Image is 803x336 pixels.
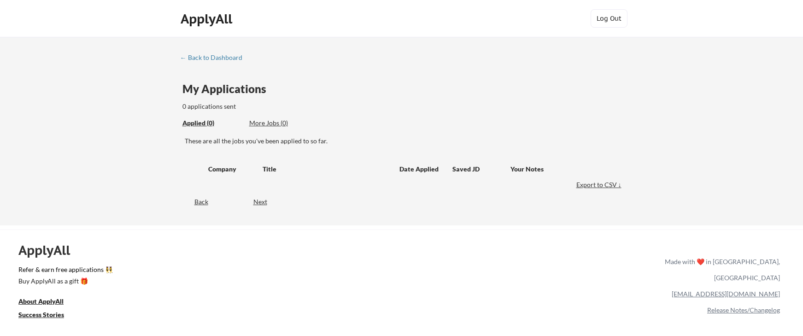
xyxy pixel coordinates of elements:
[208,165,254,174] div: Company
[182,118,242,128] div: Applied (0)
[18,296,76,308] a: About ApplyAll
[452,160,510,177] div: Saved JD
[591,9,627,28] button: Log Out
[707,306,780,314] a: Release Notes/Changelog
[180,54,249,63] a: ← Back to Dashboard
[18,297,64,305] u: About ApplyAll
[510,165,615,174] div: Your Notes
[181,11,235,27] div: ApplyAll
[18,266,472,276] a: Refer & earn free applications 👯‍♀️
[253,197,278,206] div: Next
[399,165,440,174] div: Date Applied
[185,136,624,146] div: These are all the jobs you've been applied to so far.
[18,242,81,258] div: ApplyAll
[182,118,242,128] div: These are all the jobs you've been applied to so far.
[180,54,249,61] div: ← Back to Dashboard
[18,276,111,288] a: Buy ApplyAll as a gift 🎁
[576,180,624,189] div: Export to CSV ↓
[182,102,361,111] div: 0 applications sent
[18,278,111,284] div: Buy ApplyAll as a gift 🎁
[18,310,76,321] a: Success Stories
[249,118,317,128] div: These are job applications we think you'd be a good fit for, but couldn't apply you to automatica...
[18,311,64,318] u: Success Stories
[249,118,317,128] div: More Jobs (0)
[182,83,274,94] div: My Applications
[263,165,391,174] div: Title
[672,290,780,298] a: [EMAIL_ADDRESS][DOMAIN_NAME]
[661,253,780,286] div: Made with ❤️ in [GEOGRAPHIC_DATA], [GEOGRAPHIC_DATA]
[180,197,208,206] div: Back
